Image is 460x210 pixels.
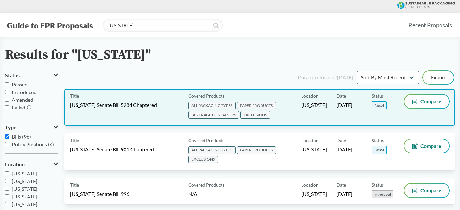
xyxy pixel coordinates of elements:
[336,101,352,109] span: [DATE]
[12,201,37,207] span: [US_STATE]
[5,194,9,198] input: [US_STATE]
[301,101,327,109] span: [US_STATE]
[420,188,441,193] span: Compare
[12,170,37,176] span: [US_STATE]
[5,105,9,109] input: Failed
[188,146,236,154] span: ALL PACKAGING TYPES
[5,72,20,78] span: Status
[336,190,352,198] span: [DATE]
[5,98,9,102] input: Amended
[188,156,218,163] span: EXCLUSIONS
[336,137,346,144] span: Date
[298,74,353,81] div: Data current as of [DATE]
[12,89,36,95] span: Introduced
[12,81,28,87] span: Passed
[12,186,37,192] span: [US_STATE]
[420,99,441,104] span: Compare
[5,20,95,30] button: Guide to EPR Proposals
[12,133,31,140] span: Bills (96)
[70,182,79,188] span: Title
[5,90,9,94] input: Introduced
[406,18,455,32] a: Recent Proposals
[237,146,276,154] span: PAPER PRODUCTS
[70,137,79,144] span: Title
[423,71,454,84] button: Export
[5,202,9,206] input: [US_STATE]
[420,143,441,149] span: Compare
[5,187,9,191] input: [US_STATE]
[12,193,37,199] span: [US_STATE]
[336,93,346,99] span: Date
[5,70,58,81] button: Status
[5,122,58,133] button: Type
[372,190,393,198] span: Introduced
[372,146,387,154] span: Passed
[5,142,9,146] input: Policy Positions (4)
[188,137,224,144] span: Covered Products
[5,134,9,139] input: Bills (96)
[188,191,197,197] span: N/A
[372,182,384,188] span: Status
[336,182,346,188] span: Date
[5,159,58,170] button: Location
[404,184,449,197] button: Compare
[5,179,9,183] input: [US_STATE]
[70,146,154,153] span: [US_STATE] Senate Bill 901 Chaptered
[12,97,33,103] span: Amended
[12,104,25,110] span: Failed
[372,137,384,144] span: Status
[12,141,54,147] span: Policy Positions (4)
[70,93,79,99] span: Title
[404,95,449,108] button: Compare
[188,182,224,188] span: Covered Products
[301,93,319,99] span: Location
[237,102,276,109] span: PAPER PRODUCTS
[301,137,319,144] span: Location
[5,171,9,175] input: [US_STATE]
[301,182,319,188] span: Location
[372,101,387,109] span: Passed
[5,82,9,86] input: Passed
[301,190,327,198] span: [US_STATE]
[240,111,270,119] span: EXCLUSIONS
[70,190,129,198] span: [US_STATE] Senate Bill 996
[188,111,239,119] span: BEVERAGE CONTAINERS
[336,146,352,153] span: [DATE]
[188,102,236,109] span: ALL PACKAGING TYPES
[5,161,25,167] span: Location
[188,93,224,99] span: Covered Products
[103,19,223,32] input: Find a proposal
[5,48,151,62] h2: Results for "[US_STATE]"
[301,146,327,153] span: [US_STATE]
[372,93,384,99] span: Status
[70,101,157,109] span: [US_STATE] Senate Bill 5284 Chaptered
[404,139,449,153] button: Compare
[12,178,37,184] span: [US_STATE]
[5,125,17,130] span: Type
